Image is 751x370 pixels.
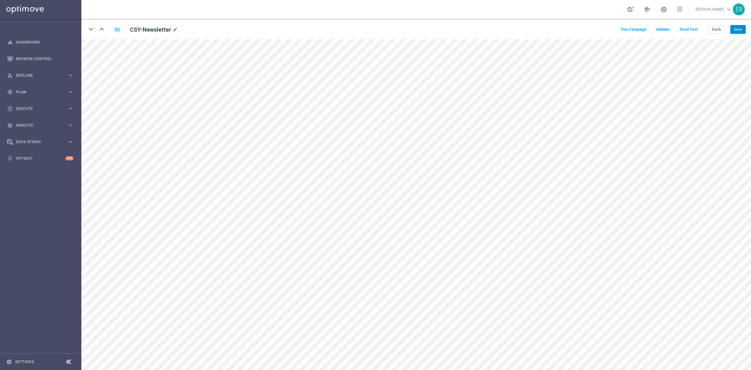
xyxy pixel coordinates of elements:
[7,106,74,111] button: play_circle_outline Execute keyboard_arrow_right
[16,107,68,111] span: Execute
[7,139,68,145] div: Data Studio
[7,50,74,67] div: Mission Control
[7,73,68,78] div: Explore
[114,26,120,33] i: folder
[16,150,65,167] a: Optibot
[7,122,68,128] div: Analyze
[7,89,13,95] i: gps_fixed
[7,73,74,78] button: person_search Explore keyboard_arrow_right
[68,72,74,78] i: keyboard_arrow_right
[655,25,671,34] button: Validate
[7,89,68,95] div: Plan
[7,123,74,128] button: track_changes Analyze keyboard_arrow_right
[695,5,733,14] a: [PERSON_NAME]keyboard_arrow_down
[7,39,13,45] i: equalizer
[7,106,13,112] i: play_circle_outline
[7,156,74,161] button: lightbulb Optibot +10
[733,3,745,15] div: EB
[7,40,74,45] button: equalizer Dashboard
[678,25,699,34] button: Send Test
[16,50,74,67] a: Mission Control
[16,123,68,127] span: Analyze
[730,25,746,34] button: Save
[7,73,13,78] i: person_search
[656,27,670,32] span: Validate
[7,150,74,167] div: Optibot
[7,106,68,112] div: Execute
[68,106,74,112] i: keyboard_arrow_right
[643,6,650,13] span: school
[7,139,74,144] button: Data Studio keyboard_arrow_right
[7,156,13,161] i: lightbulb
[620,25,647,34] button: Run Campaign
[68,89,74,95] i: keyboard_arrow_right
[16,74,68,77] span: Explore
[7,90,74,95] button: gps_fixed Plan keyboard_arrow_right
[7,122,13,128] i: track_changes
[114,24,121,34] button: folder
[16,140,68,144] span: Data Studio
[172,26,178,34] i: mode_edit
[15,360,34,364] a: Settings
[16,90,68,94] span: Plan
[68,122,74,128] i: keyboard_arrow_right
[7,56,74,61] button: Mission Control
[709,25,724,34] button: Back
[16,34,74,50] a: Dashboard
[130,26,171,34] h2: CSY-Newsletter
[68,139,74,145] i: keyboard_arrow_right
[7,34,74,50] div: Dashboard
[6,359,12,365] i: settings
[725,6,732,13] span: keyboard_arrow_down
[65,156,74,160] div: +10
